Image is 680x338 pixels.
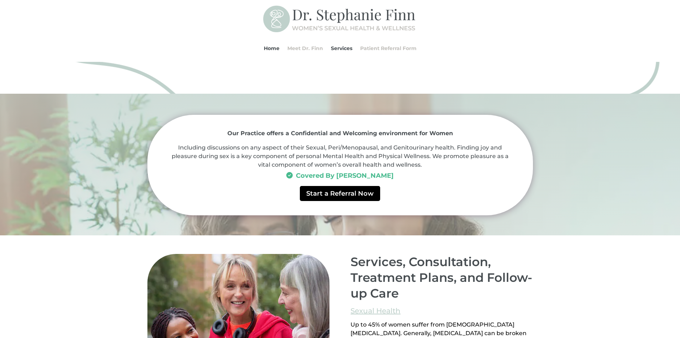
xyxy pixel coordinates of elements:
a: Home [264,35,279,62]
h2: Services, Consultation, Treatment Plans, and Follow-up Care [351,254,533,305]
a: Sexual Health [351,305,401,317]
a: Start a Referral Now [300,186,380,201]
a: Services [331,35,352,62]
a: Meet Dr. Finn [287,35,323,62]
strong: Our Practice offers a Confidential and Welcoming environment for Women [227,130,453,137]
a: Patient Referral Form [360,35,417,62]
h3: Covered By [PERSON_NAME] [169,169,512,182]
p: Including discussions on any aspect of their Sexual, Peri/Menopausal, and Genitourinary health. F... [169,143,512,169]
